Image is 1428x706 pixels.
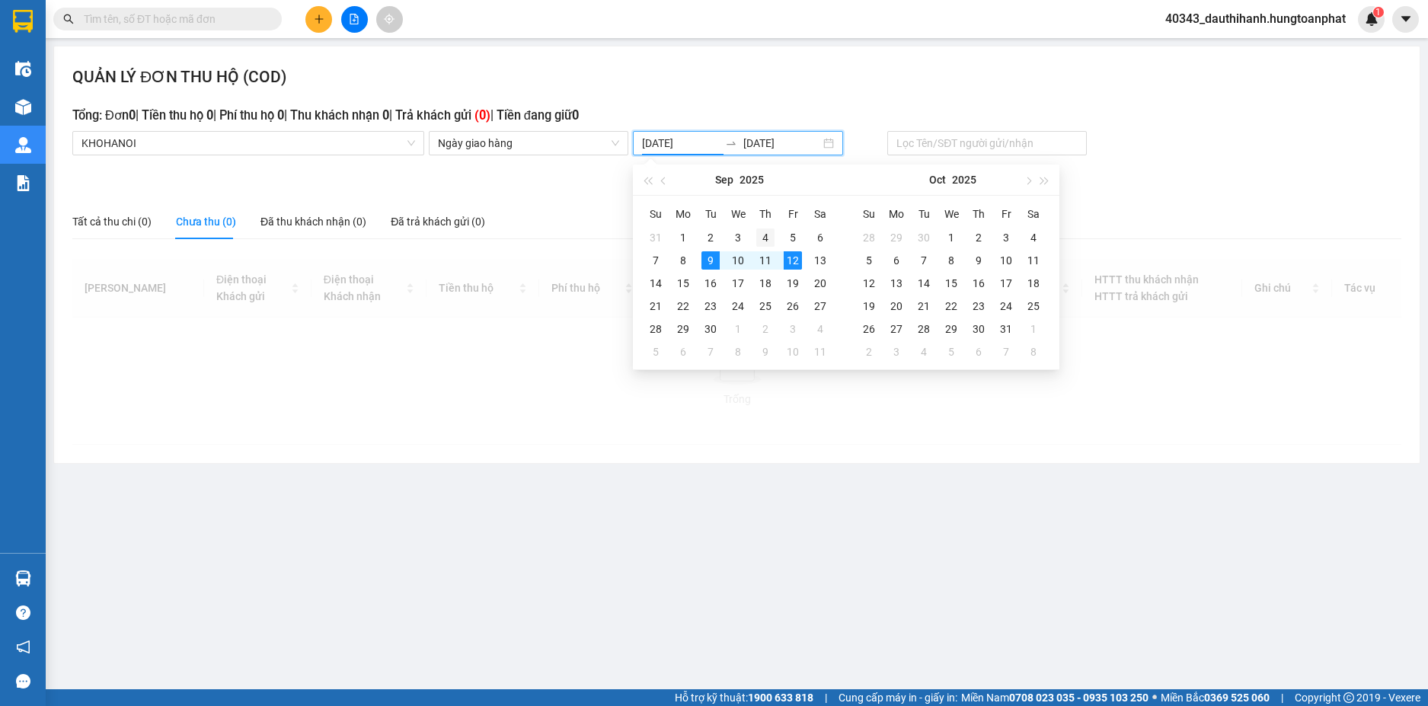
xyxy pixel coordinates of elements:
[887,320,906,338] div: 27
[715,165,733,195] button: Sep
[860,320,878,338] div: 26
[961,689,1148,706] span: Miền Nam
[1399,12,1413,26] span: caret-down
[16,674,30,688] span: message
[277,108,284,123] b: 0
[1343,692,1354,703] span: copyright
[756,274,775,292] div: 18
[965,318,992,340] td: 2025-10-30
[647,297,665,315] div: 21
[724,318,752,340] td: 2025-10-01
[807,249,834,272] td: 2025-09-13
[1024,343,1043,361] div: 8
[647,228,665,247] div: 31
[349,14,359,24] span: file-add
[825,689,827,706] span: |
[647,343,665,361] div: 5
[779,249,807,272] td: 2025-09-12
[1392,6,1419,33] button: caret-down
[756,251,775,270] div: 11
[725,137,737,149] span: to
[915,251,933,270] div: 7
[756,228,775,247] div: 4
[305,6,332,33] button: plus
[992,202,1020,226] th: Fr
[701,297,720,315] div: 23
[965,202,992,226] th: Th
[779,226,807,249] td: 2025-09-05
[1024,297,1043,315] div: 25
[1020,202,1047,226] th: Sa
[15,99,31,115] img: warehouse-icon
[860,251,878,270] div: 5
[642,272,669,295] td: 2025-09-14
[701,251,720,270] div: 9
[942,274,960,292] div: 15
[669,340,697,363] td: 2025-10-06
[16,605,30,620] span: question-circle
[855,340,883,363] td: 2025-11-02
[81,132,415,155] span: KHOHANOI
[642,202,669,226] th: Su
[701,320,720,338] div: 30
[779,295,807,318] td: 2025-09-26
[669,226,697,249] td: 2025-09-01
[1020,295,1047,318] td: 2025-10-25
[970,274,988,292] div: 16
[674,343,692,361] div: 6
[314,14,324,24] span: plus
[1365,12,1378,26] img: icon-new-feature
[965,249,992,272] td: 2025-10-09
[887,297,906,315] div: 20
[992,318,1020,340] td: 2025-10-31
[807,318,834,340] td: 2025-10-04
[942,297,960,315] div: 22
[855,272,883,295] td: 2025-10-12
[743,135,820,152] input: Ngày kết thúc
[910,202,938,226] th: Tu
[883,249,910,272] td: 2025-10-06
[992,226,1020,249] td: 2025-10-03
[779,272,807,295] td: 2025-09-19
[910,295,938,318] td: 2025-10-21
[740,165,764,195] button: 2025
[729,297,747,315] div: 24
[883,340,910,363] td: 2025-11-03
[15,61,31,77] img: warehouse-icon
[965,272,992,295] td: 2025-10-16
[1024,251,1043,270] div: 11
[910,272,938,295] td: 2025-10-14
[883,272,910,295] td: 2025-10-13
[724,202,752,226] th: We
[752,272,779,295] td: 2025-09-18
[391,213,485,230] div: Đã trả khách gửi (0)
[724,295,752,318] td: 2025-09-24
[915,343,933,361] div: 4
[992,249,1020,272] td: 2025-10-10
[887,228,906,247] div: 29
[811,251,829,270] div: 13
[811,228,829,247] div: 6
[915,297,933,315] div: 21
[701,274,720,292] div: 16
[883,318,910,340] td: 2025-10-27
[724,340,752,363] td: 2025-10-08
[855,249,883,272] td: 2025-10-05
[1281,689,1283,706] span: |
[474,108,490,123] b: ( 0 )
[84,11,264,27] input: Tìm tên, số ĐT hoặc mã đơn
[942,228,960,247] div: 1
[724,249,752,272] td: 2025-09-10
[756,297,775,315] div: 25
[997,297,1015,315] div: 24
[384,14,395,24] span: aim
[647,320,665,338] div: 28
[176,213,236,230] div: Chưa thu (0)
[938,202,965,226] th: We
[341,6,368,33] button: file-add
[674,274,692,292] div: 15
[1020,272,1047,295] td: 2025-10-18
[855,226,883,249] td: 2025-09-28
[756,320,775,338] div: 2
[674,297,692,315] div: 22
